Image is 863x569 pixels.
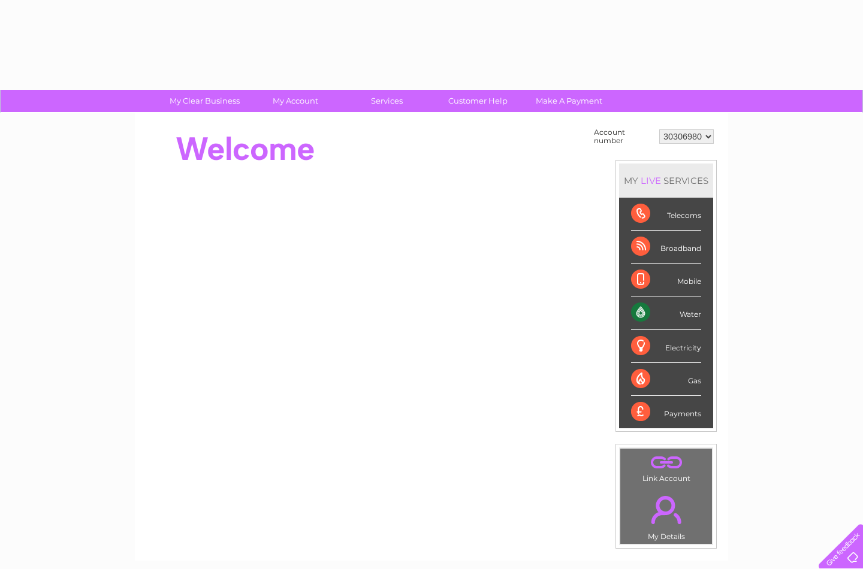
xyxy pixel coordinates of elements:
[631,264,701,296] div: Mobile
[638,175,663,186] div: LIVE
[337,90,436,112] a: Services
[631,396,701,428] div: Payments
[429,90,527,112] a: Customer Help
[631,296,701,329] div: Water
[631,198,701,231] div: Telecoms
[520,90,618,112] a: Make A Payment
[631,363,701,396] div: Gas
[623,489,709,531] a: .
[591,125,656,148] td: Account number
[631,330,701,363] div: Electricity
[623,452,709,473] a: .
[631,231,701,264] div: Broadband
[620,448,713,486] td: Link Account
[620,486,713,544] td: My Details
[619,164,713,198] div: MY SERVICES
[246,90,345,112] a: My Account
[155,90,254,112] a: My Clear Business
